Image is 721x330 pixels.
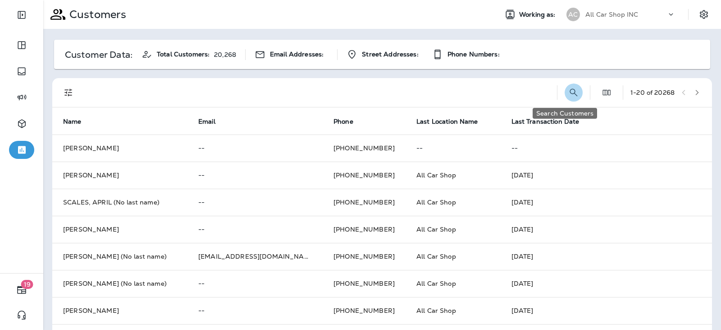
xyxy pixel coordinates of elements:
span: Last Transaction Date [511,118,580,125]
td: SCALES, APRIL (No last name) [52,189,187,216]
p: 20,268 [214,51,236,58]
span: Email Addresses: [270,51,324,58]
span: Last Location Name [416,117,490,125]
td: [DATE] [501,297,712,324]
button: Search Customers [565,84,583,102]
td: [PERSON_NAME] [52,162,187,189]
button: Settings [696,6,712,23]
span: All Car Shop [416,198,456,206]
td: [PERSON_NAME] (No last name) [52,243,187,270]
span: All Car Shop [416,252,456,260]
td: [PHONE_NUMBER] [323,189,406,216]
td: [PERSON_NAME] [52,135,187,162]
button: Filters [59,84,78,102]
td: [PERSON_NAME] [52,297,187,324]
span: Name [63,118,82,125]
td: [DATE] [501,243,712,270]
span: Last Transaction Date [511,117,591,125]
span: Phone Numbers: [447,51,500,58]
td: [PERSON_NAME] [52,216,187,243]
td: [PHONE_NUMBER] [323,216,406,243]
span: Street Addresses: [362,51,418,58]
div: AC [566,8,580,21]
p: -- [198,307,312,314]
p: Customer Data: [65,51,132,58]
span: All Car Shop [416,307,456,315]
span: All Car Shop [416,171,456,179]
span: Phone [333,117,365,125]
span: Email [198,118,215,125]
p: -- [198,226,312,233]
div: Search Customers [533,108,597,119]
span: Working as: [519,11,557,19]
div: 1 - 20 of 20268 [630,89,675,96]
button: Expand Sidebar [9,6,34,24]
span: All Car Shop [416,279,456,288]
p: -- [511,144,702,152]
span: Total Customers: [157,51,210,58]
td: [PERSON_NAME] (No last name) [52,270,187,297]
p: All Car Shop INC [585,11,638,18]
td: [DATE] [501,189,712,216]
td: [PHONE_NUMBER] [323,135,406,162]
span: Email [198,117,227,125]
span: Last Location Name [416,118,478,125]
td: [PHONE_NUMBER] [323,297,406,324]
p: -- [198,144,312,152]
p: -- [198,172,312,179]
td: [PHONE_NUMBER] [323,162,406,189]
td: [DATE] [501,216,712,243]
span: 19 [21,280,33,289]
button: Edit Fields [598,84,616,102]
td: [EMAIL_ADDRESS][DOMAIN_NAME] [187,243,323,270]
p: Customers [66,8,126,21]
td: [PHONE_NUMBER] [323,270,406,297]
button: 19 [9,281,34,299]
span: Name [63,117,93,125]
p: -- [198,199,312,206]
span: Phone [333,118,353,125]
p: -- [198,280,312,287]
span: All Car Shop [416,225,456,233]
td: [DATE] [501,162,712,189]
p: -- [416,144,490,152]
td: [DATE] [501,270,712,297]
td: [PHONE_NUMBER] [323,243,406,270]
